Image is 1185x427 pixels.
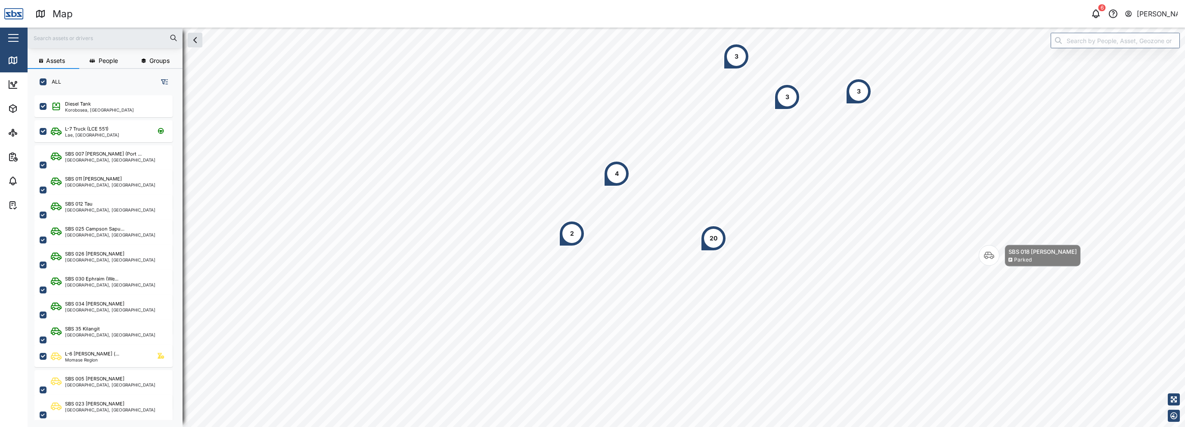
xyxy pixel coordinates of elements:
[65,125,109,133] div: L-7 Truck (LCE 551)
[65,233,155,237] div: [GEOGRAPHIC_DATA], [GEOGRAPHIC_DATA]
[22,200,46,210] div: Tasks
[65,383,155,387] div: [GEOGRAPHIC_DATA], [GEOGRAPHIC_DATA]
[65,108,134,112] div: Korobosea, [GEOGRAPHIC_DATA]
[22,104,49,113] div: Assets
[4,4,23,23] img: Main Logo
[53,6,73,22] div: Map
[149,58,170,64] span: Groups
[28,28,1185,427] canvas: Map
[65,408,155,412] div: [GEOGRAPHIC_DATA], [GEOGRAPHIC_DATA]
[710,234,717,243] div: 20
[1137,9,1178,19] div: [PERSON_NAME]
[65,175,122,183] div: SBS 011 [PERSON_NAME]
[65,200,93,208] div: SBS 012 Tau
[65,275,118,283] div: SBS 030 Ephraim (We...
[701,225,726,251] div: Map marker
[65,358,119,362] div: Momase Region
[34,92,182,420] div: grid
[604,161,630,187] div: Map marker
[559,221,585,246] div: Map marker
[22,56,42,65] div: Map
[65,258,155,262] div: [GEOGRAPHIC_DATA], [GEOGRAPHIC_DATA]
[846,78,872,104] div: Map marker
[65,225,124,233] div: SBS 025 Campson Sapu...
[99,58,118,64] span: People
[615,169,619,178] div: 4
[65,400,124,408] div: SBS 023 [PERSON_NAME]
[785,92,789,102] div: 3
[735,52,738,61] div: 3
[65,300,124,308] div: SBS 034 [PERSON_NAME]
[22,176,49,186] div: Alarms
[65,183,155,187] div: [GEOGRAPHIC_DATA], [GEOGRAPHIC_DATA]
[1014,256,1032,264] div: Parked
[46,58,65,64] span: Assets
[22,80,61,89] div: Dashboard
[33,31,177,44] input: Search assets or drivers
[570,229,574,238] div: 2
[65,375,124,383] div: SBS 005 [PERSON_NAME]
[65,350,119,358] div: L-6 [PERSON_NAME] (...
[22,128,43,137] div: Sites
[65,150,142,158] div: SBS 007 [PERSON_NAME] (Port ...
[979,245,1081,267] div: Map marker
[65,333,155,337] div: [GEOGRAPHIC_DATA], [GEOGRAPHIC_DATA]
[22,152,52,162] div: Reports
[65,283,155,287] div: [GEOGRAPHIC_DATA], [GEOGRAPHIC_DATA]
[65,250,124,258] div: SBS 026 [PERSON_NAME]
[65,133,119,137] div: Lae, [GEOGRAPHIC_DATA]
[65,208,155,212] div: [GEOGRAPHIC_DATA], [GEOGRAPHIC_DATA]
[1008,247,1077,256] div: SBS 018 [PERSON_NAME]
[65,308,155,312] div: [GEOGRAPHIC_DATA], [GEOGRAPHIC_DATA]
[47,78,61,85] label: ALL
[1098,4,1106,11] div: 6
[1051,33,1180,48] input: Search by People, Asset, Geozone or Place
[723,44,749,69] div: Map marker
[65,158,155,162] div: [GEOGRAPHIC_DATA], [GEOGRAPHIC_DATA]
[774,84,800,110] div: Map marker
[65,100,91,108] div: Diesel Tank
[1124,8,1178,20] button: [PERSON_NAME]
[857,87,861,96] div: 3
[65,325,100,333] div: SBS 35 Kilangit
